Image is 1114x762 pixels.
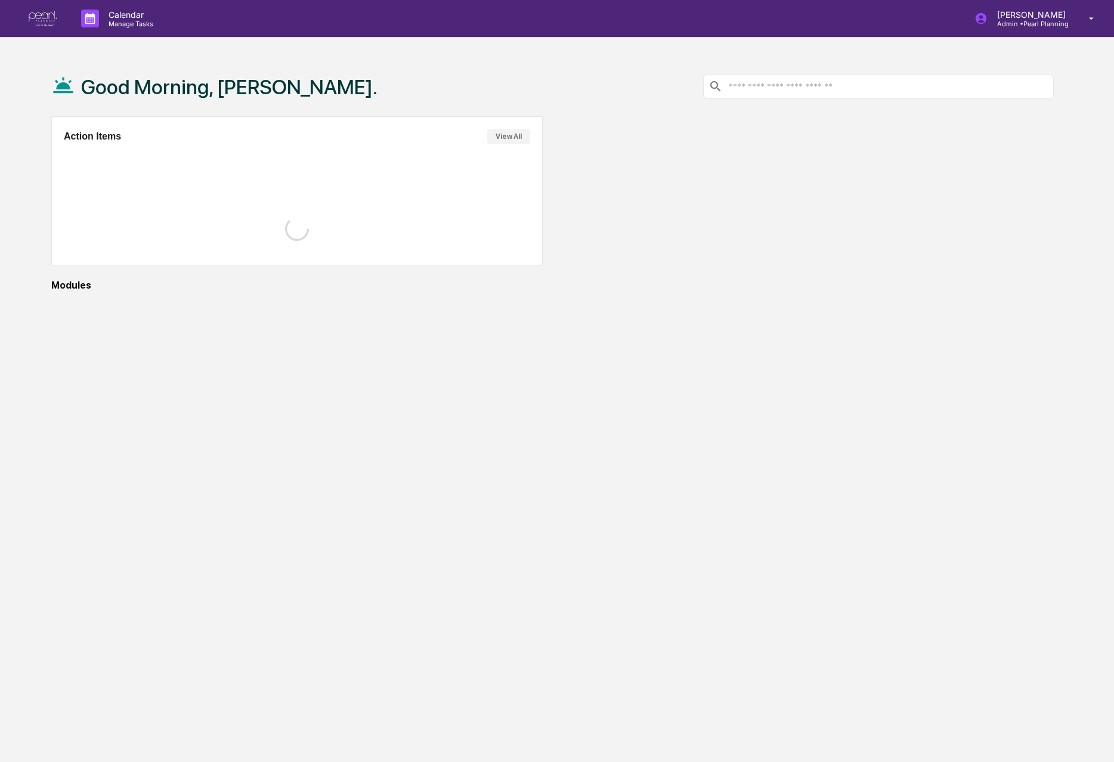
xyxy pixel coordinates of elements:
button: View All [487,129,530,144]
div: Modules [51,280,1054,291]
h1: Good Morning, [PERSON_NAME]. [81,75,377,99]
h2: Action Items [64,131,121,142]
p: [PERSON_NAME] [988,10,1072,20]
p: Admin • Pearl Planning [988,20,1072,28]
img: logo [29,11,57,27]
p: Calendar [99,10,159,20]
p: Manage Tasks [99,20,159,28]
